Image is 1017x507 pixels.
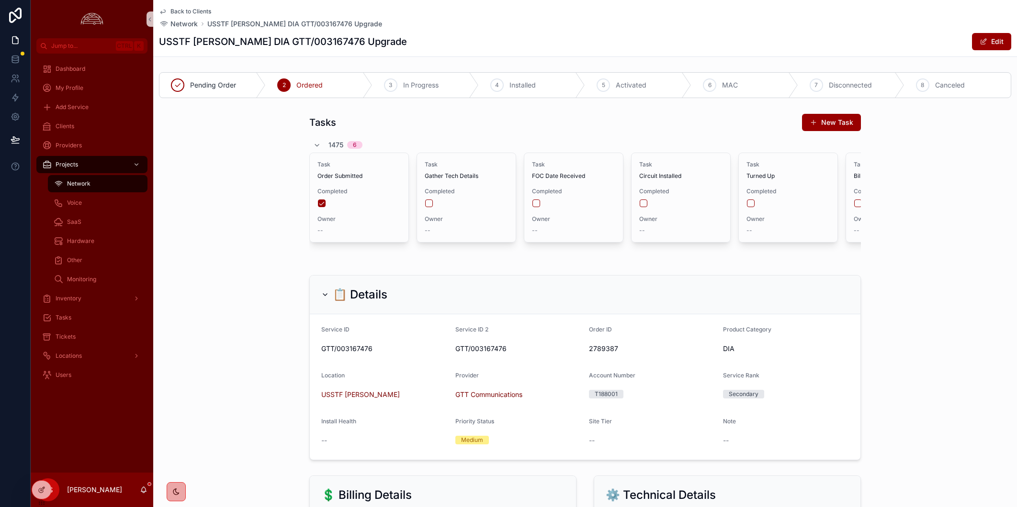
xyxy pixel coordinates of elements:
[36,156,147,173] a: Projects
[589,372,635,379] span: Account Number
[639,227,645,234] span: --
[509,80,536,90] span: Installed
[36,118,147,135] a: Clients
[455,418,494,425] span: Priority Status
[602,81,605,89] span: 5
[532,187,615,195] span: Completed
[854,161,937,168] span: Task
[207,19,382,29] a: USSTF [PERSON_NAME] DIA GTT/003167476 Upgrade
[78,11,106,27] img: App logo
[723,418,736,425] span: Note
[116,41,133,51] span: Ctrl
[639,187,723,195] span: Completed
[631,153,731,242] a: TaskCircuit InstalledCompletedOwner--
[31,54,153,396] div: scrollable content
[639,215,723,223] span: Owner
[524,153,623,242] a: TaskFOC Date ReceivedCompletedOwner--
[56,352,82,360] span: Locations
[425,215,508,223] span: Owner
[67,199,82,207] span: Voice
[321,344,448,353] span: GTT/003167476
[746,215,830,223] span: Owner
[317,215,401,223] span: Owner
[48,213,147,231] a: SaaS
[639,161,723,168] span: Task
[746,187,830,195] span: Completed
[532,227,538,234] span: --
[56,314,71,321] span: Tasks
[56,122,74,130] span: Clients
[738,153,838,242] a: TaskTurned UpCompletedOwner--
[36,60,147,77] a: Dashboard
[425,172,508,180] span: Gather Tech Details
[36,309,147,326] a: Tasks
[67,485,122,495] p: [PERSON_NAME]
[67,180,90,187] span: Network
[67,237,94,245] span: Hardware
[36,38,147,54] button: Jump to...CtrlK
[589,344,715,353] span: 2789387
[56,295,81,302] span: Inventory
[51,42,112,50] span: Jump to...
[36,328,147,345] a: Tickets
[746,172,830,180] span: Turned Up
[455,344,582,353] span: GTT/003167476
[723,436,729,445] span: --
[802,114,861,131] button: New Task
[48,232,147,250] a: Hardware
[56,65,85,73] span: Dashboard
[461,436,483,444] div: Medium
[159,35,407,48] h1: USSTF [PERSON_NAME] DIA GTT/003167476 Upgrade
[829,80,872,90] span: Disconnected
[589,436,595,445] span: --
[532,215,615,223] span: Owner
[36,290,147,307] a: Inventory
[532,172,615,180] span: FOC Date Received
[56,333,76,341] span: Tickets
[170,19,198,29] span: Network
[190,80,236,90] span: Pending Order
[36,79,147,97] a: My Profile
[495,81,499,89] span: 4
[972,33,1011,50] button: Edit
[403,80,439,90] span: In Progress
[616,80,646,90] span: Activated
[36,137,147,154] a: Providers
[159,19,198,29] a: Network
[56,371,71,379] span: Users
[746,227,752,234] span: --
[455,326,488,333] span: Service ID 2
[135,42,143,50] span: K
[48,271,147,288] a: Monitoring
[589,418,612,425] span: Site Tier
[317,172,401,180] span: Order Submitted
[723,372,759,379] span: Service Rank
[328,140,343,150] span: 1475
[48,252,147,269] a: Other
[317,187,401,195] span: Completed
[317,161,401,168] span: Task
[425,227,430,234] span: --
[56,161,78,168] span: Projects
[321,418,356,425] span: Install Health
[389,81,392,89] span: 3
[170,8,211,15] span: Back to Clients
[814,81,818,89] span: 7
[353,141,357,149] div: 6
[708,81,712,89] span: 6
[282,81,286,89] span: 2
[425,161,508,168] span: Task
[606,487,716,503] h2: ⚙️ Technical Details
[309,116,336,129] h1: Tasks
[56,84,83,92] span: My Profile
[296,80,323,90] span: Ordered
[67,276,96,283] span: Monitoring
[48,175,147,192] a: Network
[854,215,937,223] span: Owner
[321,390,400,399] a: USSTF [PERSON_NAME]
[455,390,522,399] a: GTT Communications
[36,366,147,384] a: Users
